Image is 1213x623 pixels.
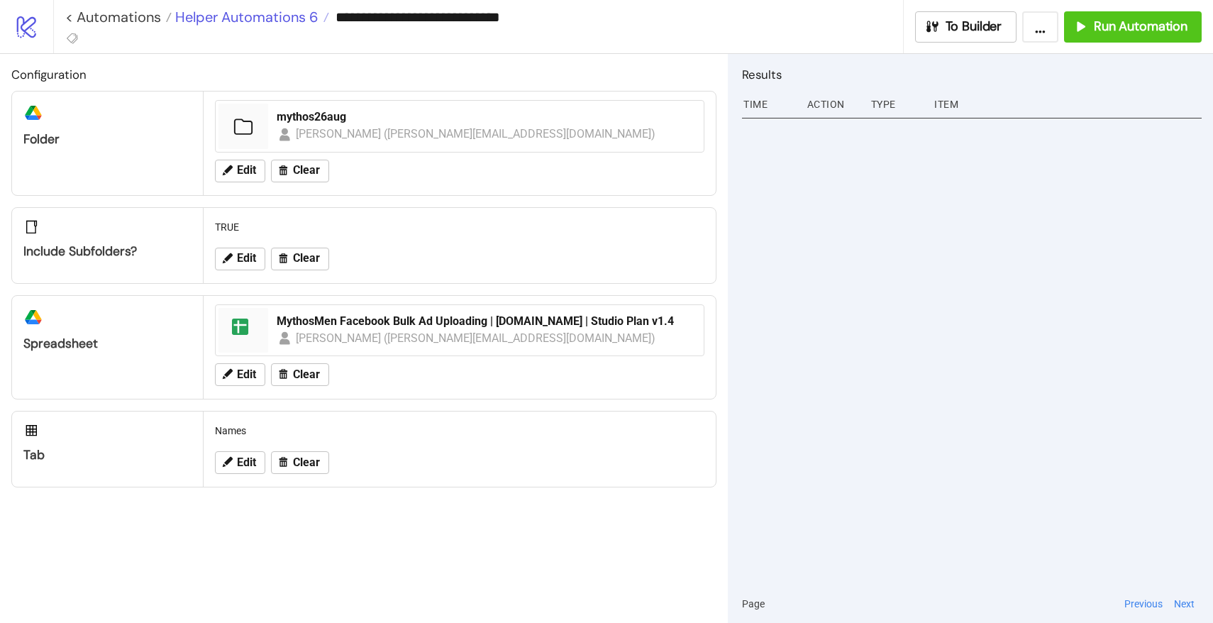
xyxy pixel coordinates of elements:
[1120,596,1167,612] button: Previous
[271,248,329,270] button: Clear
[742,65,1202,84] h2: Results
[215,363,265,386] button: Edit
[293,252,320,265] span: Clear
[277,314,695,329] div: MythosMen Facebook Bulk Ad Uploading | [DOMAIN_NAME] | Studio Plan v1.4
[237,164,256,177] span: Edit
[23,131,192,148] div: Folder
[271,160,329,182] button: Clear
[915,11,1017,43] button: To Builder
[237,368,256,381] span: Edit
[271,451,329,474] button: Clear
[209,417,710,444] div: Names
[293,164,320,177] span: Clear
[209,214,710,241] div: TRUE
[1022,11,1058,43] button: ...
[271,363,329,386] button: Clear
[237,252,256,265] span: Edit
[172,10,329,24] a: Helper Automations 6
[215,160,265,182] button: Edit
[806,91,860,118] div: Action
[11,65,716,84] h2: Configuration
[870,91,924,118] div: Type
[946,18,1002,35] span: To Builder
[65,10,172,24] a: < Automations
[215,451,265,474] button: Edit
[1094,18,1187,35] span: Run Automation
[172,8,319,26] span: Helper Automations 6
[215,248,265,270] button: Edit
[277,109,695,125] div: mythos26aug
[23,243,192,260] div: Include subfolders?
[742,596,765,612] span: Page
[296,329,656,347] div: [PERSON_NAME] ([PERSON_NAME][EMAIL_ADDRESS][DOMAIN_NAME])
[23,447,192,463] div: Tab
[933,91,1202,118] div: Item
[1170,596,1199,612] button: Next
[23,336,192,352] div: Spreadsheet
[296,125,656,143] div: [PERSON_NAME] ([PERSON_NAME][EMAIL_ADDRESS][DOMAIN_NAME])
[293,368,320,381] span: Clear
[742,91,796,118] div: Time
[237,456,256,469] span: Edit
[1064,11,1202,43] button: Run Automation
[293,456,320,469] span: Clear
